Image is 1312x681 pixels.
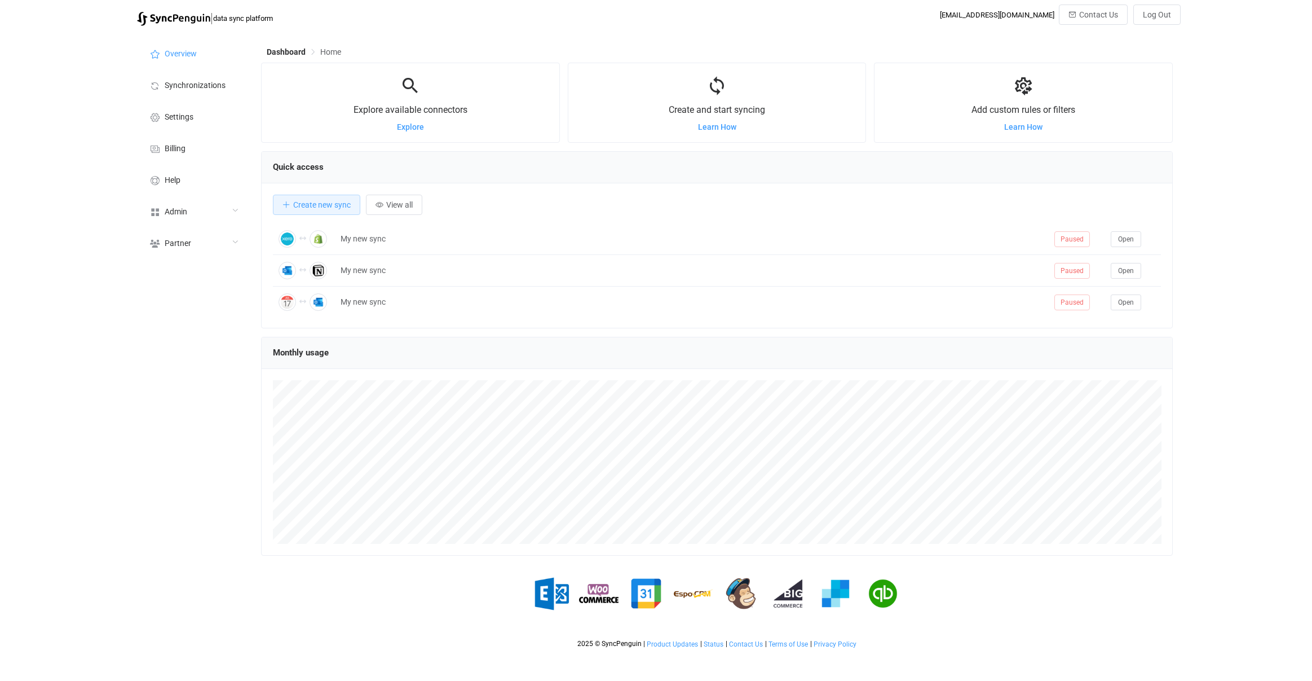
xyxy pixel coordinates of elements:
[1004,122,1042,131] a: Learn How
[768,640,809,648] a: Terms of Use
[532,574,571,613] img: exchange.png
[729,640,763,648] span: Contact Us
[768,640,808,648] span: Terms of Use
[320,47,341,56] span: Home
[273,348,329,358] span: Monthly usage
[971,104,1075,115] span: Add custom rules or filters
[810,640,812,648] span: |
[213,14,273,23] span: data sync platform
[700,640,702,648] span: |
[704,640,723,648] span: Status
[137,12,210,26] img: syncpenguin.svg
[646,640,699,648] a: Product Updates
[354,104,467,115] span: Explore available connectors
[137,100,250,132] a: Settings
[626,574,666,613] img: google.png
[863,574,903,613] img: quickbooks.png
[397,122,424,131] a: Explore
[816,574,855,613] img: sendgrid.png
[137,164,250,195] a: Help
[765,640,767,648] span: |
[165,239,191,248] span: Partner
[165,50,197,59] span: Overview
[698,122,736,131] a: Learn How
[721,574,761,613] img: mailchimp.png
[137,10,273,26] a: |data sync platform
[728,640,763,648] a: Contact Us
[273,162,324,172] span: Quick access
[165,176,180,185] span: Help
[1133,5,1181,25] button: Log Out
[267,47,306,56] span: Dashboard
[165,208,187,217] span: Admin
[165,144,185,153] span: Billing
[137,37,250,69] a: Overview
[293,200,351,209] span: Create new sync
[577,640,642,648] span: 2025 © SyncPenguin
[366,195,422,215] button: View all
[813,640,857,648] a: Privacy Policy
[267,48,341,56] div: Breadcrumb
[1143,10,1171,19] span: Log Out
[669,104,765,115] span: Create and start syncing
[703,640,724,648] a: Status
[1059,5,1128,25] button: Contact Us
[386,200,413,209] span: View all
[137,69,250,100] a: Synchronizations
[940,11,1054,19] div: [EMAIL_ADDRESS][DOMAIN_NAME]
[165,113,193,122] span: Settings
[674,574,713,613] img: espo-crm.png
[768,574,808,613] img: big-commerce.png
[1079,10,1118,19] span: Contact Us
[643,640,645,648] span: |
[814,640,856,648] span: Privacy Policy
[647,640,698,648] span: Product Updates
[165,81,226,90] span: Synchronizations
[579,574,619,613] img: woo-commerce.png
[726,640,727,648] span: |
[210,10,213,26] span: |
[137,132,250,164] a: Billing
[273,195,360,215] button: Create new sync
